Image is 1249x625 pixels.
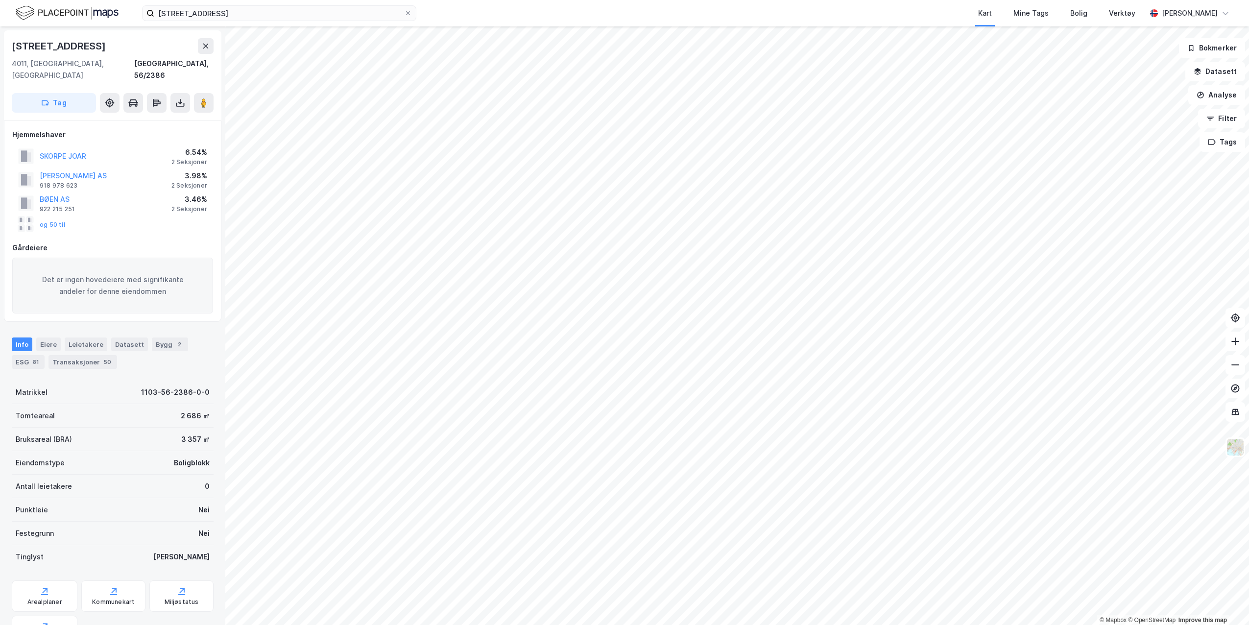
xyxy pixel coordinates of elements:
button: Tags [1200,132,1245,152]
div: Verktøy [1109,7,1135,19]
button: Filter [1198,109,1245,128]
div: Leietakere [65,337,107,351]
div: [PERSON_NAME] [1162,7,1218,19]
div: 4011, [GEOGRAPHIC_DATA], [GEOGRAPHIC_DATA] [12,58,134,81]
div: Nei [198,528,210,539]
div: Boligblokk [174,457,210,469]
button: Bokmerker [1179,38,1245,58]
div: 6.54% [171,146,207,158]
div: Antall leietakere [16,481,72,492]
div: 50 [102,357,113,367]
div: Kart [978,7,992,19]
button: Analyse [1188,85,1245,105]
div: Tinglyst [16,551,44,563]
div: ESG [12,355,45,369]
div: Hjemmelshaver [12,129,213,141]
div: [GEOGRAPHIC_DATA], 56/2386 [134,58,214,81]
div: Festegrunn [16,528,54,539]
div: Det er ingen hovedeiere med signifikante andeler for denne eiendommen [12,258,213,313]
div: Miljøstatus [165,598,199,606]
div: Matrikkel [16,386,48,398]
div: Kommunekart [92,598,135,606]
div: 3.98% [171,170,207,182]
div: 2 Seksjoner [171,205,207,213]
a: Mapbox [1100,617,1127,624]
div: 922 215 251 [40,205,75,213]
div: Bygg [152,337,188,351]
button: Datasett [1185,62,1245,81]
div: 2 Seksjoner [171,182,207,190]
div: Mine Tags [1013,7,1049,19]
button: Tag [12,93,96,113]
div: Arealplaner [27,598,62,606]
div: Info [12,337,32,351]
img: logo.f888ab2527a4732fd821a326f86c7f29.svg [16,4,119,22]
div: Eiendomstype [16,457,65,469]
div: 2 Seksjoner [171,158,207,166]
a: OpenStreetMap [1128,617,1176,624]
div: 2 686 ㎡ [181,410,210,422]
input: Søk på adresse, matrikkel, gårdeiere, leietakere eller personer [154,6,404,21]
div: 1103-56-2386-0-0 [141,386,210,398]
div: [PERSON_NAME] [153,551,210,563]
div: 918 978 623 [40,182,77,190]
div: 0 [205,481,210,492]
div: 2 [174,339,184,349]
div: Nei [198,504,210,516]
div: 3.46% [171,193,207,205]
div: Datasett [111,337,148,351]
div: Transaksjoner [48,355,117,369]
div: Gårdeiere [12,242,213,254]
div: Punktleie [16,504,48,516]
div: Tomteareal [16,410,55,422]
div: 81 [31,357,41,367]
div: [STREET_ADDRESS] [12,38,108,54]
iframe: Chat Widget [1200,578,1249,625]
div: Bolig [1070,7,1087,19]
div: 3 357 ㎡ [181,433,210,445]
a: Improve this map [1178,617,1227,624]
img: Z [1226,438,1245,457]
div: Bruksareal (BRA) [16,433,72,445]
div: Eiere [36,337,61,351]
